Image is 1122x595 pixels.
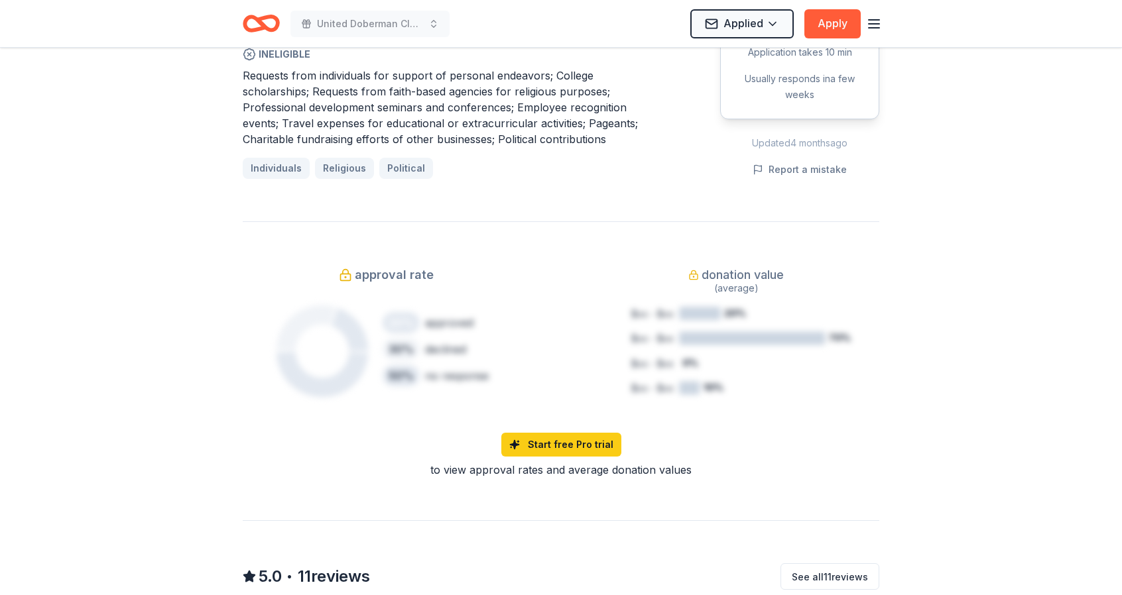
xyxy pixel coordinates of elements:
span: 5.0 [259,566,282,587]
tspan: $xx - $xx [631,333,674,344]
tspan: 10% [704,382,723,393]
span: Individuals [251,160,302,176]
span: Political [387,160,425,176]
tspan: $xx - $xx [631,308,674,319]
a: Start free Pro trial [501,433,621,457]
a: Home [243,8,280,39]
span: • [286,570,293,584]
span: United Doberman Club Nationals 2026 [317,16,423,32]
tspan: $xx - $xx [631,382,674,394]
a: Religious [315,158,374,179]
div: no response [425,368,489,384]
span: Applied [723,15,763,32]
tspan: 0% [682,357,698,368]
button: Applied [690,9,794,38]
div: Updated 4 months ago [720,135,879,151]
button: Report a mistake [753,162,847,178]
div: to view approval rates and average donation values [243,462,879,478]
button: Apply [804,9,861,38]
tspan: 20% [724,307,746,319]
span: Requests from individuals for support of personal endeavors; College scholarships; Requests from ... [243,69,638,146]
span: donation value [702,264,784,286]
div: 50 % [383,365,420,386]
div: (average) [593,280,879,296]
div: Usually responds in a few weeks [737,71,863,103]
div: approved [425,315,473,331]
tspan: 70% [829,332,851,343]
span: Ineligible [243,46,656,62]
button: United Doberman Club Nationals 2026 [290,11,450,37]
div: Application takes 10 min [737,44,863,60]
button: See all11reviews [780,563,879,590]
span: Religious [323,160,366,176]
tspan: $xx - $xx [631,358,674,369]
span: approval rate [355,264,434,286]
div: 20 % [383,312,420,333]
div: 30 % [383,339,420,360]
a: Political [379,158,433,179]
span: 11 reviews [298,566,370,587]
div: declined [425,341,466,357]
a: Individuals [243,158,310,179]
